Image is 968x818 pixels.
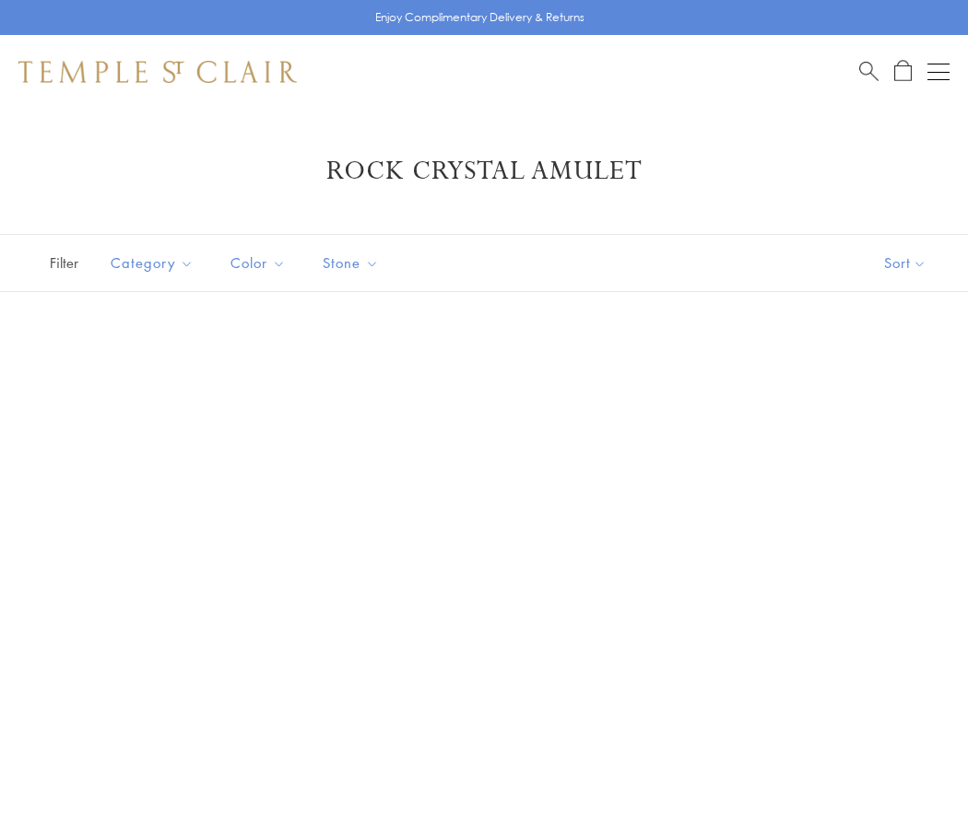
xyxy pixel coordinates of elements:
[375,8,584,27] p: Enjoy Complimentary Delivery & Returns
[221,251,300,275] span: Color
[927,61,950,83] button: Open navigation
[859,60,879,83] a: Search
[101,251,207,275] span: Category
[309,242,393,284] button: Stone
[894,60,912,83] a: Open Shopping Bag
[97,242,207,284] button: Category
[46,155,922,188] h1: Rock Crystal Amulet
[313,251,393,275] span: Stone
[843,235,968,291] button: Show sort by
[18,61,297,83] img: Temple St. Clair
[217,242,300,284] button: Color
